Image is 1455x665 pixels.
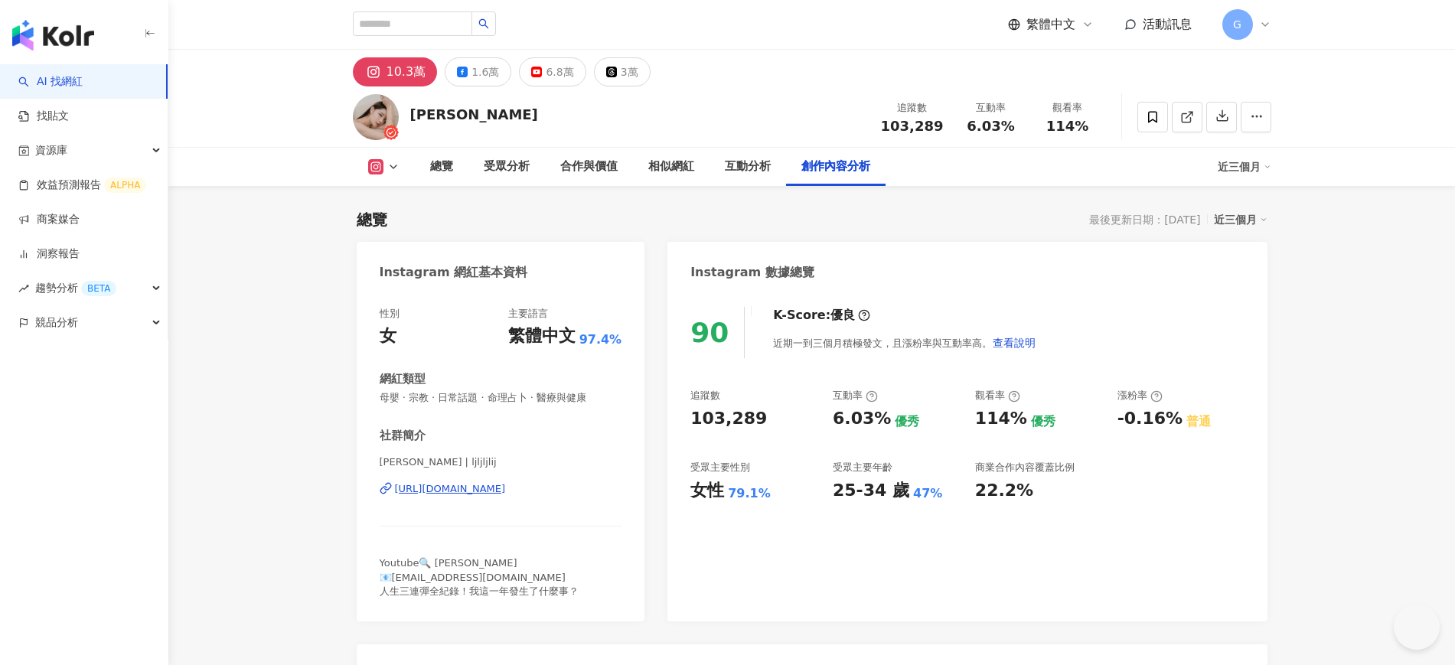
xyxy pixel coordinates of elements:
div: 近三個月 [1218,155,1271,179]
div: 47% [913,485,942,502]
span: 競品分析 [35,305,78,340]
span: 查看說明 [993,337,1036,349]
div: 近期一到三個月積極發文，且漲粉率與互動率高。 [773,328,1036,358]
div: 追蹤數 [881,100,944,116]
span: 趨勢分析 [35,271,116,305]
div: 114% [975,407,1027,431]
div: 6.03% [833,407,891,431]
span: search [478,18,489,29]
div: 商業合作內容覆蓋比例 [975,461,1075,474]
div: 10.3萬 [387,61,426,83]
div: 互動率 [962,100,1020,116]
a: 商案媒合 [18,212,80,227]
button: 10.3萬 [353,57,438,86]
div: 3萬 [621,61,638,83]
div: 6.8萬 [546,61,573,83]
span: 活動訊息 [1143,17,1192,31]
div: 總覽 [430,158,453,176]
div: 22.2% [975,479,1033,503]
span: 114% [1046,119,1089,134]
div: 漲粉率 [1117,389,1163,403]
span: G [1233,16,1241,33]
div: 普通 [1186,413,1211,430]
img: KOL Avatar [353,94,399,140]
div: 合作與價值 [560,158,618,176]
div: 相似網紅 [648,158,694,176]
div: 互動率 [833,389,878,403]
div: 創作內容分析 [801,158,870,176]
a: 效益預測報告ALPHA [18,178,146,193]
button: 1.6萬 [445,57,511,86]
div: Instagram 網紅基本資料 [380,264,528,281]
span: 103,289 [881,118,944,134]
div: 近三個月 [1214,210,1267,230]
div: 女性 [690,479,724,503]
div: 優秀 [1031,413,1055,430]
span: 母嬰 · 宗教 · 日常話題 · 命理占卜 · 醫療與健康 [380,391,622,405]
div: 最後更新日期：[DATE] [1089,214,1200,226]
span: 資源庫 [35,133,67,168]
img: logo [12,20,94,51]
button: 查看說明 [992,328,1036,358]
div: -0.16% [1117,407,1183,431]
span: [PERSON_NAME] | ljljljlij [380,455,622,469]
div: 互動分析 [725,158,771,176]
span: Youtube🔍 [PERSON_NAME] 📧[EMAIL_ADDRESS][DOMAIN_NAME] 人生三連彈全紀錄！我這一年發生了什麼事？ [380,557,579,596]
div: 90 [690,317,729,348]
a: searchAI 找網紅 [18,74,83,90]
iframe: Help Scout Beacon - Open [1394,604,1440,650]
div: 優良 [830,307,855,324]
span: 繁體中文 [1026,16,1075,33]
div: 79.1% [728,485,771,502]
div: 觀看率 [975,389,1020,403]
div: K-Score : [773,307,870,324]
div: 受眾主要年齡 [833,461,892,474]
a: 找貼文 [18,109,69,124]
div: 103,289 [690,407,767,431]
div: 觀看率 [1039,100,1097,116]
button: 3萬 [594,57,651,86]
div: 優秀 [895,413,919,430]
div: [URL][DOMAIN_NAME] [395,482,506,496]
div: 受眾主要性別 [690,461,750,474]
div: 總覽 [357,209,387,230]
div: 1.6萬 [471,61,499,83]
div: 受眾分析 [484,158,530,176]
div: BETA [81,281,116,296]
div: 繁體中文 [508,324,576,348]
div: 追蹤數 [690,389,720,403]
div: 主要語言 [508,307,548,321]
div: [PERSON_NAME] [410,105,538,124]
div: 性別 [380,307,400,321]
span: rise [18,283,29,294]
div: 網紅類型 [380,371,426,387]
a: [URL][DOMAIN_NAME] [380,482,622,496]
div: 社群簡介 [380,428,426,444]
a: 洞察報告 [18,246,80,262]
span: 97.4% [579,331,622,348]
span: 6.03% [967,119,1014,134]
button: 6.8萬 [519,57,586,86]
div: 25-34 歲 [833,479,909,503]
div: 女 [380,324,396,348]
div: Instagram 數據總覽 [690,264,814,281]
